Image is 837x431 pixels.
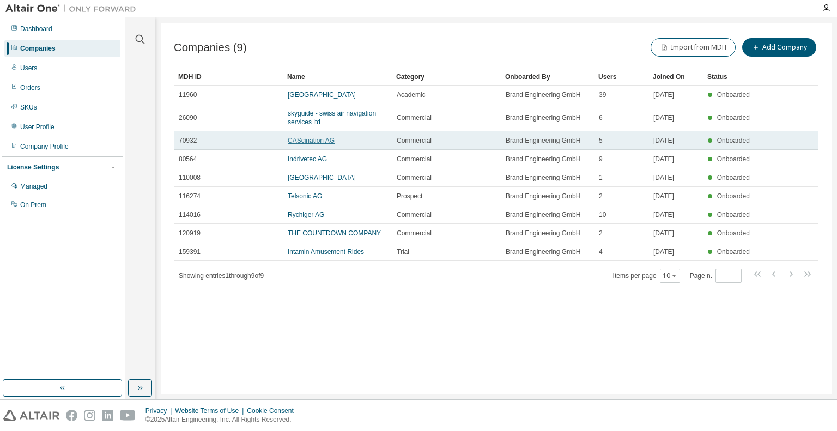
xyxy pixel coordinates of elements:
[288,192,322,200] a: Telsonic AG
[20,182,47,191] div: Managed
[653,136,674,145] span: [DATE]
[397,113,432,122] span: Commercial
[653,113,674,122] span: [DATE]
[288,91,356,99] a: [GEOGRAPHIC_DATA]
[288,174,356,181] a: [GEOGRAPHIC_DATA]
[690,269,742,283] span: Page n.
[20,142,69,151] div: Company Profile
[397,136,432,145] span: Commercial
[653,210,674,219] span: [DATE]
[179,155,197,163] span: 80564
[20,44,56,53] div: Companies
[653,192,674,201] span: [DATE]
[653,247,674,256] span: [DATE]
[653,173,674,182] span: [DATE]
[397,155,432,163] span: Commercial
[397,173,432,182] span: Commercial
[288,248,364,256] a: Intamin Amusement Rides
[653,90,674,99] span: [DATE]
[599,113,603,122] span: 6
[506,173,580,182] span: Brand Engineering GmbH
[397,229,432,238] span: Commercial
[247,406,300,415] div: Cookie Consent
[288,110,376,126] a: skyguide - swiss air navigation services ltd
[120,410,136,421] img: youtube.svg
[397,90,426,99] span: Academic
[7,163,59,172] div: License Settings
[179,173,201,182] span: 110008
[178,68,278,86] div: MDH ID
[717,174,750,181] span: Onboarded
[599,155,603,163] span: 9
[145,406,175,415] div: Privacy
[179,192,201,201] span: 116274
[20,25,52,33] div: Dashboard
[288,211,324,218] a: Rychiger AG
[599,90,606,99] span: 39
[613,269,680,283] span: Items per page
[179,90,197,99] span: 11960
[717,211,750,218] span: Onboarded
[174,41,247,54] span: Companies (9)
[506,210,580,219] span: Brand Engineering GmbH
[717,137,750,144] span: Onboarded
[717,155,750,163] span: Onboarded
[179,136,197,145] span: 70932
[84,410,95,421] img: instagram.svg
[20,103,37,112] div: SKUs
[3,410,59,421] img: altair_logo.svg
[5,3,142,14] img: Altair One
[717,229,750,237] span: Onboarded
[506,192,580,201] span: Brand Engineering GmbH
[179,210,201,219] span: 114016
[651,38,736,57] button: Import from MDH
[179,247,201,256] span: 159391
[66,410,77,421] img: facebook.svg
[742,38,816,57] button: Add Company
[717,91,750,99] span: Onboarded
[506,247,580,256] span: Brand Engineering GmbH
[20,123,54,131] div: User Profile
[179,229,201,238] span: 120919
[599,229,603,238] span: 2
[179,272,264,280] span: Showing entries 1 through 9 of 9
[599,136,603,145] span: 5
[175,406,247,415] div: Website Terms of Use
[598,68,644,86] div: Users
[102,410,113,421] img: linkedin.svg
[397,192,422,201] span: Prospect
[599,173,603,182] span: 1
[287,68,387,86] div: Name
[20,64,37,72] div: Users
[288,229,381,237] a: THE COUNTDOWN COMPANY
[707,68,753,86] div: Status
[506,229,580,238] span: Brand Engineering GmbH
[599,210,606,219] span: 10
[505,68,590,86] div: Onboarded By
[288,137,335,144] a: CAScination AG
[506,136,580,145] span: Brand Engineering GmbH
[653,68,699,86] div: Joined On
[20,83,40,92] div: Orders
[717,114,750,122] span: Onboarded
[506,113,580,122] span: Brand Engineering GmbH
[506,155,580,163] span: Brand Engineering GmbH
[506,90,580,99] span: Brand Engineering GmbH
[145,415,300,424] p: © 2025 Altair Engineering, Inc. All Rights Reserved.
[717,248,750,256] span: Onboarded
[599,192,603,201] span: 2
[663,271,677,280] button: 10
[653,229,674,238] span: [DATE]
[397,247,409,256] span: Trial
[717,192,750,200] span: Onboarded
[288,155,327,163] a: Indrivetec AG
[599,247,603,256] span: 4
[179,113,197,122] span: 26090
[20,201,46,209] div: On Prem
[396,68,496,86] div: Category
[653,155,674,163] span: [DATE]
[397,210,432,219] span: Commercial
